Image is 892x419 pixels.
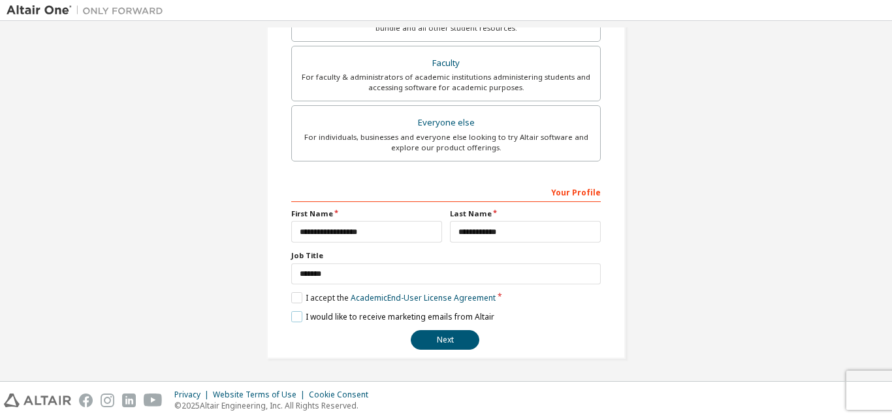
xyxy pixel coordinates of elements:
[174,390,213,400] div: Privacy
[450,209,601,219] label: Last Name
[79,394,93,407] img: facebook.svg
[144,394,163,407] img: youtube.svg
[300,72,592,93] div: For faculty & administrators of academic institutions administering students and accessing softwa...
[291,209,442,219] label: First Name
[411,330,479,350] button: Next
[4,394,71,407] img: altair_logo.svg
[213,390,309,400] div: Website Terms of Use
[7,4,170,17] img: Altair One
[300,54,592,73] div: Faculty
[291,250,601,261] label: Job Title
[300,114,592,132] div: Everyone else
[351,292,496,303] a: Academic End-User License Agreement
[300,132,592,153] div: For individuals, businesses and everyone else looking to try Altair software and explore our prod...
[291,292,496,303] label: I accept the
[309,390,376,400] div: Cookie Consent
[101,394,114,407] img: instagram.svg
[174,400,376,411] p: © 2025 Altair Engineering, Inc. All Rights Reserved.
[122,394,136,407] img: linkedin.svg
[291,311,494,322] label: I would like to receive marketing emails from Altair
[291,181,601,202] div: Your Profile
